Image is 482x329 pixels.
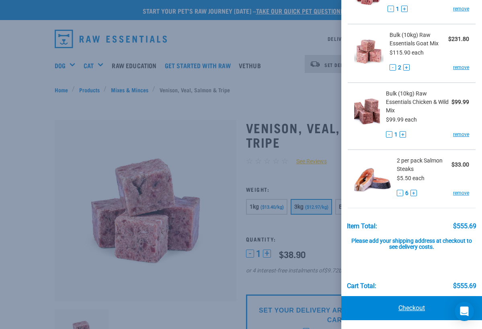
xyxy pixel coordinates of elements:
[453,64,469,71] a: remove
[453,131,469,138] a: remove
[453,5,469,12] a: remove
[403,64,410,71] button: +
[410,190,417,196] button: +
[453,189,469,197] a: remove
[386,116,417,123] span: $99.99 each
[455,302,474,321] div: Open Intercom Messenger
[400,131,406,138] button: +
[390,49,424,56] span: $115.90 each
[401,6,408,12] button: +
[354,31,384,72] img: Raw Essentials Goat Mix
[448,36,469,42] strong: $231.80
[451,161,469,168] strong: $33.00
[397,175,425,181] span: $5.50 each
[397,190,403,196] button: -
[390,31,448,48] span: Bulk (10kg) Raw Essentials Goat Mix
[388,6,394,12] button: -
[451,99,469,105] strong: $99.99
[405,189,408,197] span: 6
[390,64,396,71] button: -
[394,130,398,139] span: 1
[341,296,482,320] a: Checkout
[398,63,401,72] span: 2
[396,5,399,13] span: 1
[347,230,477,251] div: Please add your shipping address at checkout to see delivery costs.
[453,282,476,290] div: $555.69
[397,156,451,173] span: 2 per pack Salmon Steaks
[354,156,391,198] img: Salmon Steaks
[347,282,376,290] div: Cart total:
[354,89,380,131] img: Raw Essentials Chicken & Wild Mix
[453,223,476,230] div: $555.69
[347,223,377,230] div: Item Total:
[386,89,451,115] span: Bulk (10kg) Raw Essentials Chicken & Wild Mix
[386,131,392,138] button: -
